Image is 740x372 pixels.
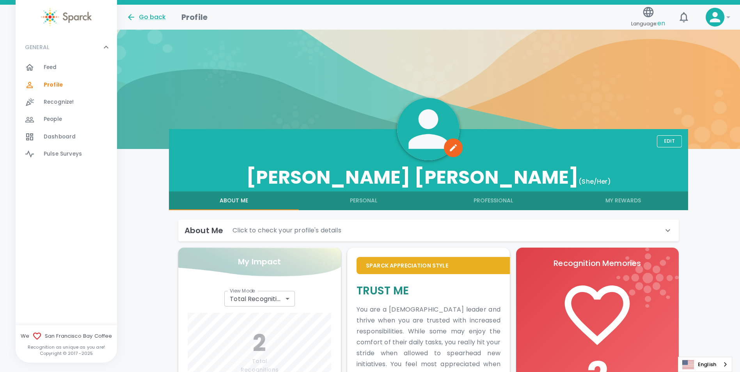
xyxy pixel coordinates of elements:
a: Profile [16,76,117,94]
span: People [44,115,62,123]
h1: Profile [181,11,208,23]
button: Professional [428,191,558,210]
button: My Rewards [558,191,688,210]
button: Go back [126,12,166,22]
span: Language: [631,18,665,29]
span: We San Francisco Bay Coffee [16,331,117,341]
div: GENERAL [16,35,117,59]
div: About MeClick to check your profile's details [178,220,679,241]
img: Sparck logo [41,8,92,26]
div: full width tabs [169,191,688,210]
a: Feed [16,59,117,76]
span: Profile [44,81,63,89]
span: Recognize! [44,98,74,106]
a: People [16,111,117,128]
h5: Trust Me [357,283,500,298]
span: Dashboard [44,133,76,141]
p: GENERAL [25,43,49,51]
button: Language:en [628,4,668,31]
button: Edit [657,135,682,147]
h3: [PERSON_NAME] [PERSON_NAME] [169,167,688,188]
div: Total Recognitions [224,291,295,306]
div: GENERAL [16,59,117,166]
a: Recognize! [16,94,117,111]
p: Copyright © 2017 - 2025 [16,350,117,356]
img: logo [616,248,679,308]
aside: Language selected: English [678,357,732,372]
button: About Me [169,191,299,210]
p: My Impact [238,255,281,268]
span: en [657,19,665,28]
a: Dashboard [16,128,117,145]
a: Sparck logo [16,8,117,26]
button: Personal [299,191,429,210]
a: English [678,357,732,372]
div: Language [678,357,732,372]
p: Click to check your profile's details [232,226,341,235]
span: Feed [44,64,57,71]
p: Recognition as unique as you are! [16,344,117,350]
span: (She/Her) [579,177,610,186]
p: Sparck Appreciation Style [366,262,500,269]
p: Recognition Memories [525,257,669,269]
label: View Mode [230,287,255,294]
a: Pulse Surveys [16,145,117,163]
span: Pulse Surveys [44,150,82,158]
h6: About Me [185,224,223,237]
